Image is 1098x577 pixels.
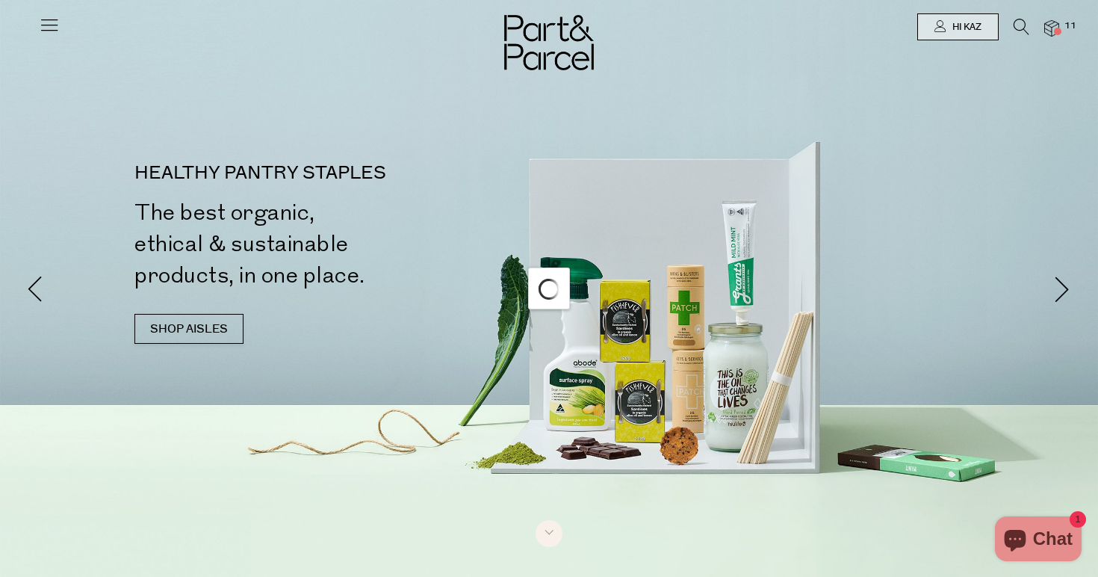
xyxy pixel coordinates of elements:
[1044,20,1059,36] a: 11
[917,13,999,40] a: Hi kaz
[1061,19,1080,33] span: 11
[134,164,555,182] p: HEALTHY PANTRY STAPLES
[134,197,555,291] h2: The best organic, ethical & sustainable products, in one place.
[949,21,981,34] span: Hi kaz
[134,314,244,344] a: SHOP AISLES
[504,15,594,70] img: Part&Parcel
[990,516,1086,565] inbox-online-store-chat: Shopify online store chat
